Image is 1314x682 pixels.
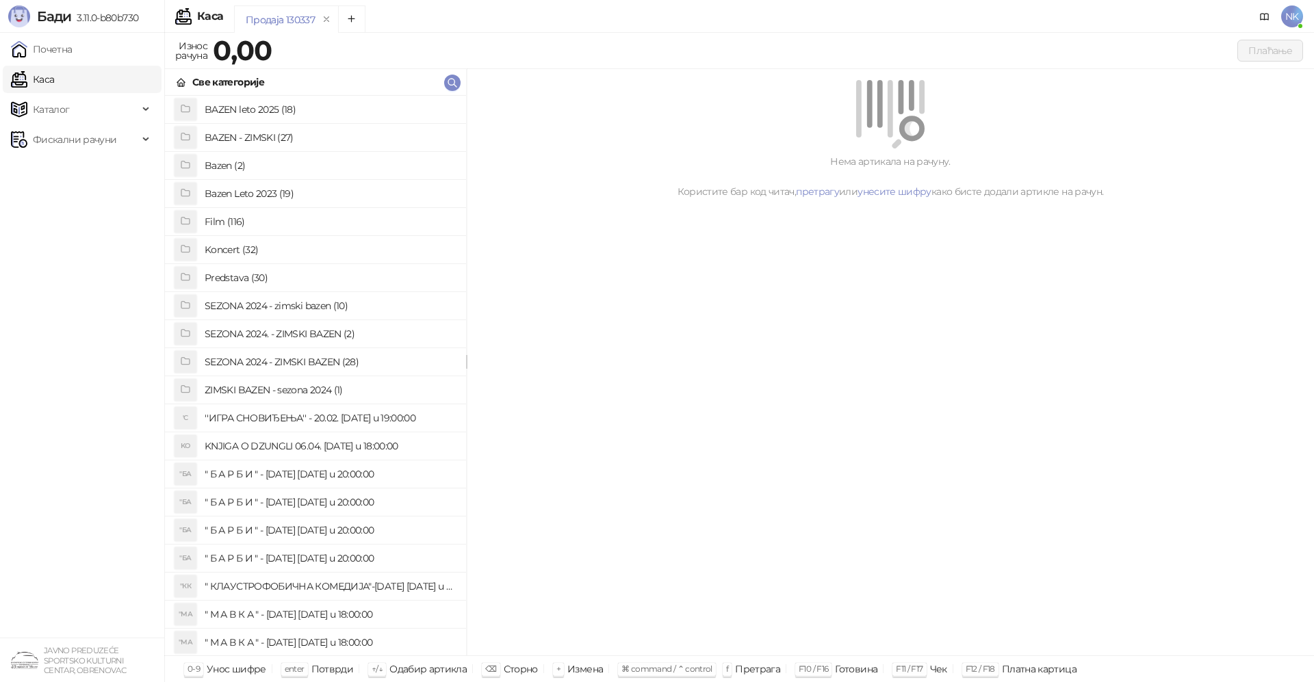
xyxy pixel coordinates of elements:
a: Документација [1254,5,1276,27]
img: 64x64-companyLogo-4a28e1f8-f217-46d7-badd-69a834a81aaf.png [11,646,38,674]
span: F10 / F16 [799,664,828,674]
h4: SEZONA 2024. - ZIMSKI BAZEN (2) [205,323,455,345]
div: "БА [175,463,196,485]
div: Сторно [504,660,538,678]
div: grid [165,96,466,655]
h4: Koncert (32) [205,239,455,261]
h4: " М А В К А " - [DATE] [DATE] u 18:00:00 [205,603,455,625]
span: 3.11.0-b80b730 [71,12,138,24]
div: Одабир артикла [389,660,467,678]
div: Каса [197,11,223,22]
span: NK [1281,5,1303,27]
h4: " Б А Р Б И " - [DATE] [DATE] u 20:00:00 [205,491,455,513]
div: Износ рачуна [172,37,210,64]
div: Претрага [735,660,780,678]
span: ↑/↓ [372,664,383,674]
h4: " Б А Р Б И " - [DATE] [DATE] u 20:00:00 [205,547,455,569]
h4: ZIMSKI BAZEN - sezona 2024 (1) [205,379,455,401]
div: Продаја 130337 [246,12,315,27]
span: 0-9 [188,664,200,674]
a: Каса [11,66,54,93]
h4: Bazen Leto 2023 (19) [205,183,455,205]
div: "КК [175,575,196,597]
h4: BAZEN - ZIMSKI (27) [205,127,455,148]
span: + [556,664,561,674]
h4: " М А В К А " - [DATE] [DATE] u 18:00:00 [205,631,455,653]
span: ⌫ [485,664,496,674]
span: Бади [37,8,71,25]
a: Почетна [11,36,73,63]
h4: BAZEN leto 2025 (18) [205,99,455,120]
div: "БА [175,519,196,541]
div: Потврди [311,660,354,678]
h4: ''ИГРА СНОВИЂЕЊА'' - 20.02. [DATE] u 19:00:00 [205,407,455,429]
span: F12 / F18 [966,664,995,674]
h4: " КЛАУСТРОФОБИЧНА КОМЕДИЈА"-[DATE] [DATE] u 20:00:00 [205,575,455,597]
h4: " Б А Р Б И " - [DATE] [DATE] u 20:00:00 [205,519,455,541]
div: "БА [175,491,196,513]
div: "МА [175,603,196,625]
div: 'С [175,407,196,429]
small: JAVNO PREDUZEĆE SPORTSKO KULTURNI CENTAR, OBRENOVAC [44,646,126,675]
span: enter [285,664,305,674]
h4: " Б А Р Б И " - [DATE] [DATE] u 20:00:00 [205,463,455,485]
div: Нема артикала на рачуну. Користите бар код читач, или како бисте додали артикле на рачун. [483,154,1298,199]
h4: Predstava (30) [205,267,455,289]
div: Измена [567,660,603,678]
strong: 0,00 [213,34,272,67]
h4: Film (116) [205,211,455,233]
a: претрагу [796,185,839,198]
h4: Bazen (2) [205,155,455,176]
span: Фискални рачуни [33,126,116,153]
div: "МА [175,631,196,653]
span: f [726,664,728,674]
div: "БА [175,547,196,569]
div: KO [175,435,196,457]
div: Чек [930,660,947,678]
span: F11 / F17 [896,664,923,674]
h4: KNJIGA O DZUNGLI 06.04. [DATE] u 18:00:00 [205,435,455,457]
div: Све категорије [192,75,264,90]
button: Add tab [338,5,365,33]
img: Logo [8,5,30,27]
a: унесите шифру [858,185,931,198]
div: Готовина [835,660,877,678]
div: Унос шифре [207,660,266,678]
h4: SEZONA 2024 - zimski bazen (10) [205,295,455,317]
button: Плаћање [1237,40,1303,62]
h4: SEZONA 2024 - ZIMSKI BAZEN (28) [205,351,455,373]
span: ⌘ command / ⌃ control [621,664,712,674]
div: Платна картица [1002,660,1077,678]
button: remove [318,14,335,25]
span: Каталог [33,96,70,123]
